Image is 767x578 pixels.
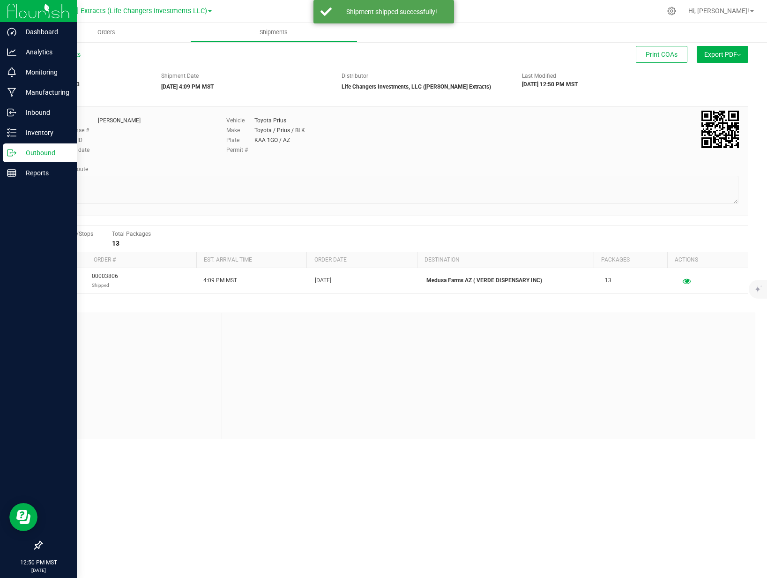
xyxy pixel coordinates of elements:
[226,126,254,135] label: Make
[254,136,290,144] div: KAA 1GO / AZ
[85,28,128,37] span: Orders
[7,68,16,77] inline-svg: Monitoring
[7,128,16,137] inline-svg: Inventory
[7,148,16,158] inline-svg: Outbound
[226,136,254,144] label: Plate
[16,127,73,138] p: Inventory
[9,503,37,531] iframe: Resource center
[16,107,73,118] p: Inbound
[112,240,119,247] strong: 13
[7,168,16,178] inline-svg: Reports
[522,72,556,80] label: Last Modified
[306,252,417,268] th: Order date
[701,111,739,148] img: Scan me!
[226,146,254,154] label: Permit #
[22,23,190,42] a: Orders
[605,276,611,285] span: 13
[7,108,16,117] inline-svg: Inbound
[594,252,667,268] th: Packages
[646,51,678,58] span: Print COAs
[417,252,594,268] th: Destination
[254,116,286,125] div: Toyota Prius
[522,81,578,88] strong: [DATE] 12:50 PM MST
[701,111,739,148] qrcode: 20250923-003
[697,46,748,63] button: Export PDF
[86,252,196,268] th: Order #
[636,46,687,63] button: Print COAs
[112,231,151,237] span: Total Packages
[4,567,73,574] p: [DATE]
[161,83,214,90] strong: [DATE] 4:09 PM MST
[254,126,305,135] div: Toyota / Prius / BLK
[342,83,491,90] strong: Life Changers Investments, LLC ([PERSON_NAME] Extracts)
[226,116,254,125] label: Vehicle
[49,320,215,331] span: Notes
[92,281,118,290] p: Shipped
[315,276,331,285] span: [DATE]
[16,147,73,158] p: Outbound
[16,67,73,78] p: Monitoring
[342,72,368,80] label: Distributor
[7,88,16,97] inline-svg: Manufacturing
[16,167,73,179] p: Reports
[247,28,300,37] span: Shipments
[704,51,741,58] span: Export PDF
[203,276,237,285] span: 4:09 PM MST
[16,26,73,38] p: Dashboard
[41,72,147,80] span: Shipment #
[426,276,594,285] p: Medusa Farms AZ ( VERDE DISPENSARY INC)
[190,23,358,42] a: Shipments
[667,252,741,268] th: Actions
[196,252,307,268] th: Est. arrival time
[92,272,118,290] span: 00003806
[7,47,16,57] inline-svg: Analytics
[16,87,73,98] p: Manufacturing
[688,7,749,15] span: Hi, [PERSON_NAME]!
[7,27,16,37] inline-svg: Dashboard
[16,46,73,58] p: Analytics
[4,558,73,567] p: 12:50 PM MST
[161,72,199,80] label: Shipment Date
[337,7,447,16] div: Shipment shipped successfully!
[27,7,207,15] span: [PERSON_NAME] Extracts (Life Changers Investments LLC)
[98,116,141,125] div: [PERSON_NAME]
[666,7,678,15] div: Manage settings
